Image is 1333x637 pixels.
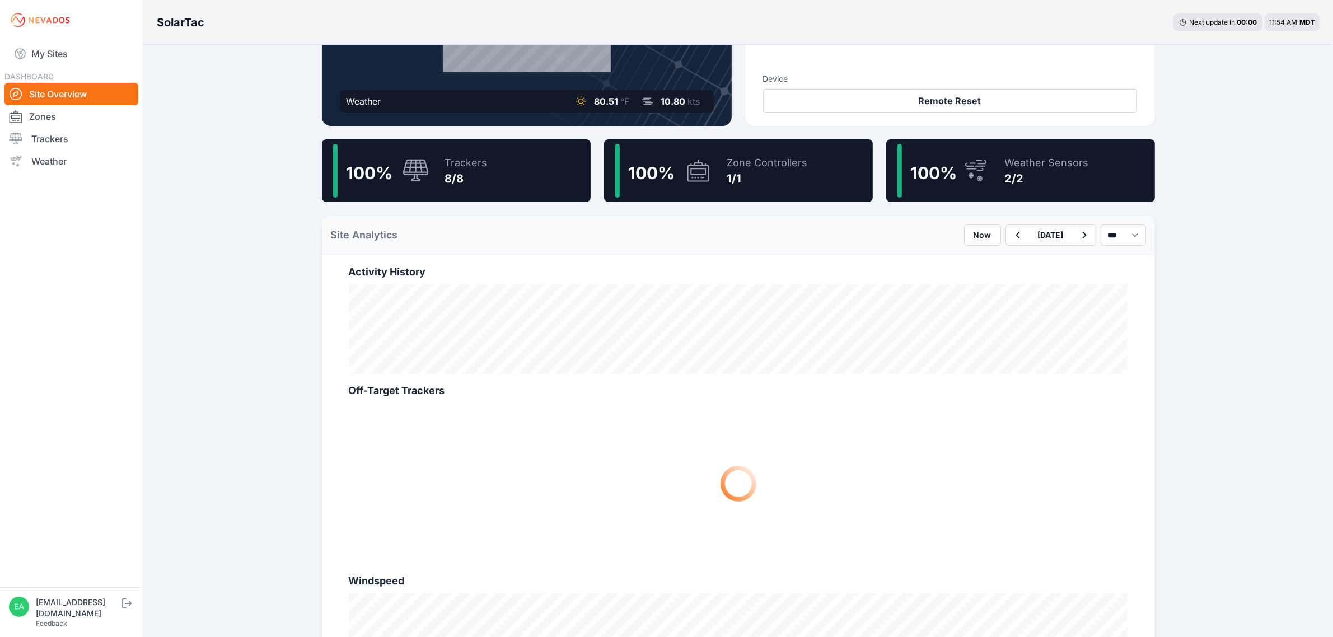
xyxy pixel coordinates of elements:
span: DASHBOARD [4,72,54,81]
div: Weather Sensors [1005,155,1089,171]
div: 00 : 00 [1237,18,1257,27]
a: Site Overview [4,83,138,105]
div: Weather [347,95,381,108]
span: °F [621,96,630,107]
span: MDT [1299,18,1315,26]
h3: SolarTac [157,15,204,30]
h2: Windspeed [349,573,1128,589]
img: eamon@nevados.solar [9,597,29,617]
button: Now [964,224,1001,246]
span: 100 % [629,163,675,183]
h2: Activity History [349,264,1128,280]
button: Remote Reset [763,89,1137,113]
div: 8/8 [445,171,488,186]
a: 100%Trackers8/8 [322,139,591,202]
a: Zones [4,105,138,128]
h3: Device [763,73,1137,85]
button: [DATE] [1029,225,1073,245]
a: Feedback [36,619,67,627]
div: [EMAIL_ADDRESS][DOMAIN_NAME] [36,597,120,619]
a: Trackers [4,128,138,150]
a: 100%Zone Controllers1/1 [604,139,873,202]
img: Nevados [9,11,72,29]
span: Next update in [1189,18,1235,26]
a: Weather [4,150,138,172]
div: Trackers [445,155,488,171]
h2: Site Analytics [331,227,398,243]
h2: Off-Target Trackers [349,383,1128,399]
span: 80.51 [595,96,619,107]
div: Zone Controllers [727,155,808,171]
span: 10.80 [661,96,686,107]
div: 1/1 [727,171,808,186]
a: 100%Weather Sensors2/2 [886,139,1155,202]
span: 11:54 AM [1269,18,1297,26]
div: 2/2 [1005,171,1089,186]
a: My Sites [4,40,138,67]
span: kts [688,96,700,107]
nav: Breadcrumb [157,8,204,37]
span: 100 % [347,163,393,183]
span: 100 % [911,163,957,183]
